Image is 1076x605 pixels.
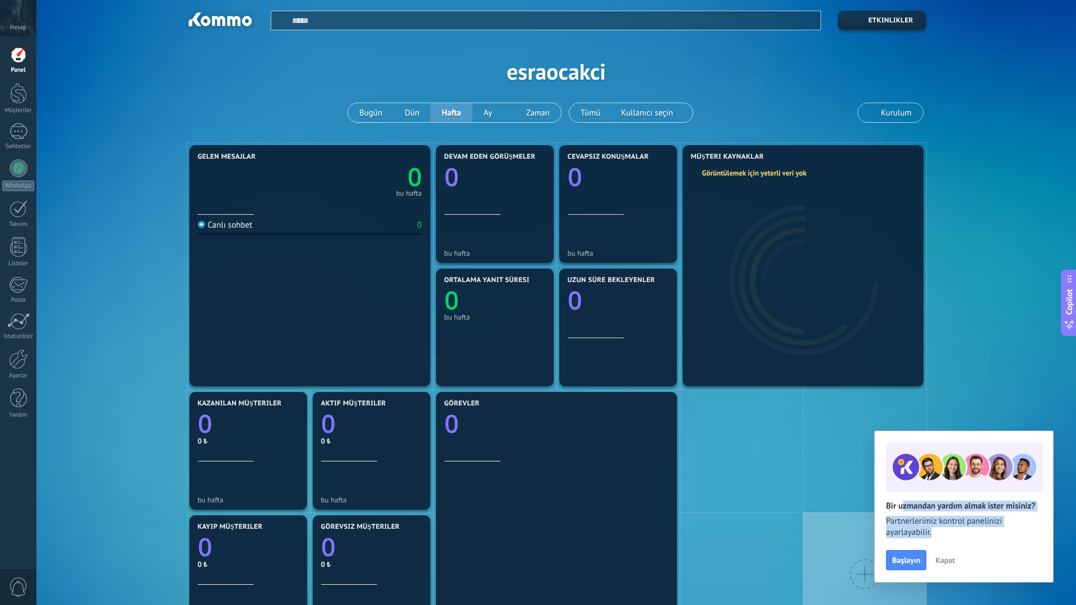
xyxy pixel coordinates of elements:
[838,11,926,30] button: Etkinlikler
[321,407,422,441] a: 0
[198,221,205,228] img: Canlı sohbet
[444,249,545,257] div: bu hafta
[444,153,536,161] span: Devam eden görüşmeler
[1064,289,1075,315] span: Copilot
[2,67,35,74] div: Panel
[2,221,35,228] div: Takvim
[503,103,561,122] button: Zaman
[198,496,299,504] div: bu hafta
[444,400,480,408] span: Görevler
[198,153,256,161] span: Gelen mesajlar
[321,530,336,564] text: 0
[569,103,612,122] button: Tümü
[568,160,582,194] text: 0
[568,276,655,284] span: Uzun süre bekleyenler
[611,103,693,122] button: Kullanıcı seçin
[198,523,263,531] span: Kayıp müşteriler
[619,105,675,121] span: Kullanıcı seçin
[444,160,459,194] text: 0
[198,436,299,446] div: 0 ₺
[198,220,253,230] div: Canlı sohbet
[881,108,912,118] span: Kurulum
[2,181,34,191] div: WhatsApp
[444,407,669,441] a: 0
[444,313,545,321] div: bu hafta
[2,107,35,114] div: Müşteriler
[886,516,1042,538] span: Partnerlerimiz kontrol panelinizi ayarlayabilir.
[444,283,459,317] text: 0
[310,160,422,194] a: 0
[321,400,386,408] span: Aktif müşteriler
[321,523,400,531] span: görevsiz Müşteriler
[690,168,815,178] div: Görüntülemek için yeterli veri yok
[198,530,299,564] a: 0
[198,560,299,569] div: 0 ₺
[2,333,35,340] div: İstatistikler
[321,436,422,446] div: 0 ₺
[321,560,422,569] div: 0 ₺
[886,550,926,570] button: Başlayın
[892,556,920,564] span: Başlayın
[430,103,472,122] button: Hafta
[2,412,35,419] div: Yardım
[472,103,503,122] button: Ay
[348,103,393,122] button: Bugün
[417,220,421,230] div: 0
[2,372,35,380] div: Ayarlar
[321,530,422,564] a: 0
[198,400,282,408] span: Kazanılan müşteriler
[198,407,212,441] text: 0
[2,260,35,267] div: Listeler
[568,153,649,161] span: Cevapsız konuşmalar
[444,407,459,441] text: 0
[691,153,764,161] span: Müşteri Kaynaklar
[886,501,1042,511] h2: Bir uzmandan yardım almak ister misiniz?
[393,103,430,122] button: Dün
[198,407,299,441] a: 0
[407,160,422,194] text: 0
[321,407,336,441] text: 0
[2,297,35,304] div: Posta
[444,276,530,284] span: Ortalama yanıt süresi
[198,530,212,564] text: 0
[935,556,955,564] span: Kapat
[10,24,26,31] span: Hesap
[930,552,960,569] button: Kapat
[568,249,669,257] div: bu hafta
[396,191,422,196] div: bu hafta
[321,496,422,504] div: bu hafta
[2,143,35,150] div: Sohbetler
[568,283,582,317] text: 0
[868,17,913,25] span: Etkinlikler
